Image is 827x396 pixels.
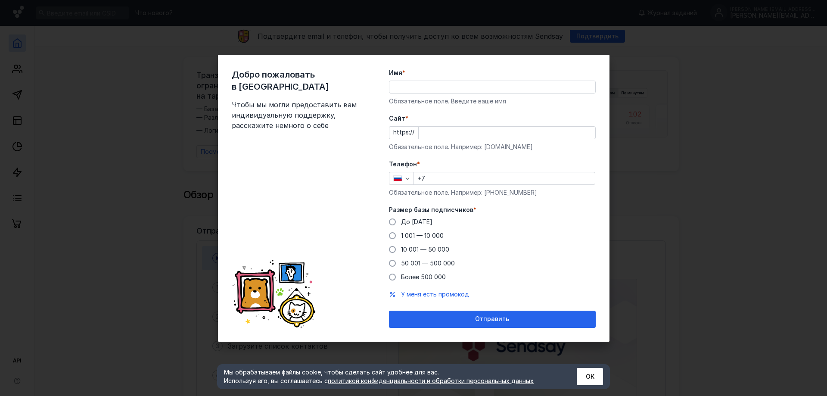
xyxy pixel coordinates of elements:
span: Отправить [475,315,509,323]
span: Более 500 000 [401,273,446,281]
a: политикой конфиденциальности и обработки персональных данных [328,377,534,384]
div: Обязательное поле. Например: [PHONE_NUMBER] [389,188,596,197]
span: 1 001 — 10 000 [401,232,444,239]
span: 50 001 — 500 000 [401,259,455,267]
button: Отправить [389,311,596,328]
div: Мы обрабатываем файлы cookie, чтобы сделать сайт удобнее для вас. Используя его, вы соглашаетесь c [224,368,556,385]
span: У меня есть промокод [401,290,469,298]
button: ОК [577,368,603,385]
span: Размер базы подписчиков [389,206,473,214]
span: До [DATE] [401,218,432,225]
button: У меня есть промокод [401,290,469,299]
div: Обязательное поле. Введите ваше имя [389,97,596,106]
span: Cайт [389,114,405,123]
span: Телефон [389,160,417,168]
span: 10 001 — 50 000 [401,246,449,253]
span: Чтобы мы могли предоставить вам индивидуальную поддержку, расскажите немного о себе [232,100,361,131]
span: Имя [389,69,402,77]
span: Добро пожаловать в [GEOGRAPHIC_DATA] [232,69,361,93]
div: Обязательное поле. Например: [DOMAIN_NAME] [389,143,596,151]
